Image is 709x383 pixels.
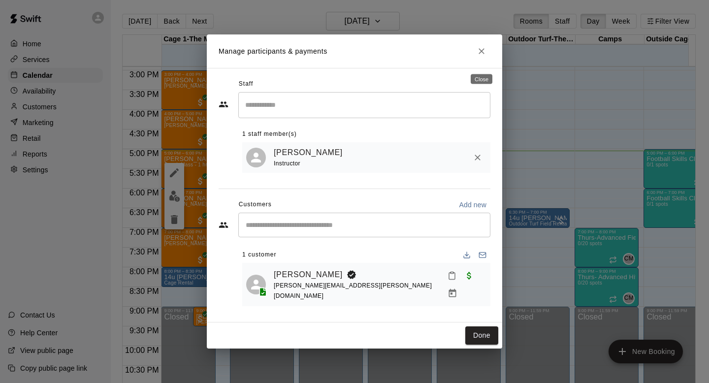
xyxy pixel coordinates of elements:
[473,42,490,60] button: Close
[274,282,432,299] span: [PERSON_NAME][EMAIL_ADDRESS][PERSON_NAME][DOMAIN_NAME]
[444,267,460,284] button: Mark attendance
[469,149,486,166] button: Remove
[219,220,228,230] svg: Customers
[238,213,490,237] div: Start typing to search customers...
[471,74,492,84] div: Close
[459,200,486,210] p: Add new
[455,197,490,213] button: Add new
[274,146,343,159] a: [PERSON_NAME]
[347,270,356,280] svg: Booking Owner
[460,271,478,280] span: Paid with Card
[274,160,300,167] span: Instructor
[246,275,266,294] div: Maximus McNerney
[219,99,228,109] svg: Staff
[238,92,490,118] div: Search staff
[465,326,498,345] button: Done
[219,46,327,57] p: Manage participants & payments
[239,197,272,213] span: Customers
[274,268,343,281] a: [PERSON_NAME]
[475,247,490,263] button: Email participants
[459,247,475,263] button: Download list
[242,247,276,263] span: 1 customer
[246,148,266,167] div: Chad Massengale
[444,285,461,302] button: Manage bookings & payment
[239,76,253,92] span: Staff
[242,127,297,142] span: 1 staff member(s)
